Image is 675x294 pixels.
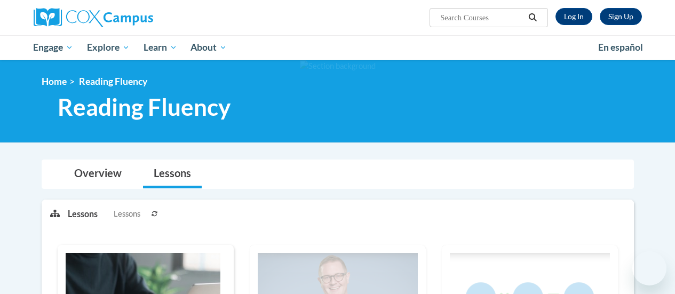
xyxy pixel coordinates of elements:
[300,60,376,72] img: Section background
[190,41,227,54] span: About
[555,8,592,25] a: Log In
[42,76,67,87] a: Home
[598,42,643,53] span: En español
[600,8,642,25] a: Register
[80,35,137,60] a: Explore
[632,251,666,285] iframe: Button to launch messaging window
[68,208,98,220] p: Lessons
[34,8,153,27] img: Cox Campus
[33,41,73,54] span: Engage
[87,41,130,54] span: Explore
[591,36,650,59] a: En español
[26,35,650,60] div: Main menu
[79,76,147,87] span: Reading Fluency
[34,8,226,27] a: Cox Campus
[144,41,177,54] span: Learn
[184,35,234,60] a: About
[143,160,202,188] a: Lessons
[58,93,231,121] span: Reading Fluency
[137,35,184,60] a: Learn
[525,11,541,24] button: Search
[114,208,140,220] span: Lessons
[27,35,81,60] a: Engage
[439,11,525,24] input: Search Courses
[63,160,132,188] a: Overview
